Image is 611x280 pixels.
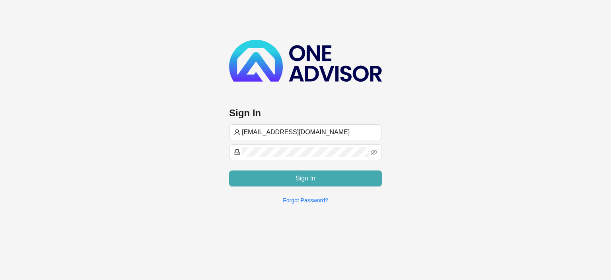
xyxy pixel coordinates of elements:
button: Sign In [229,170,382,186]
a: Forgot Password? [283,197,328,204]
span: Sign In [296,174,315,183]
input: Username [242,127,377,137]
img: b89e593ecd872904241dc73b71df2e41-logo-dark.svg [229,40,382,82]
span: lock [234,149,240,155]
span: eye-invisible [371,149,377,155]
span: user [234,129,240,135]
h3: Sign In [229,107,382,119]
